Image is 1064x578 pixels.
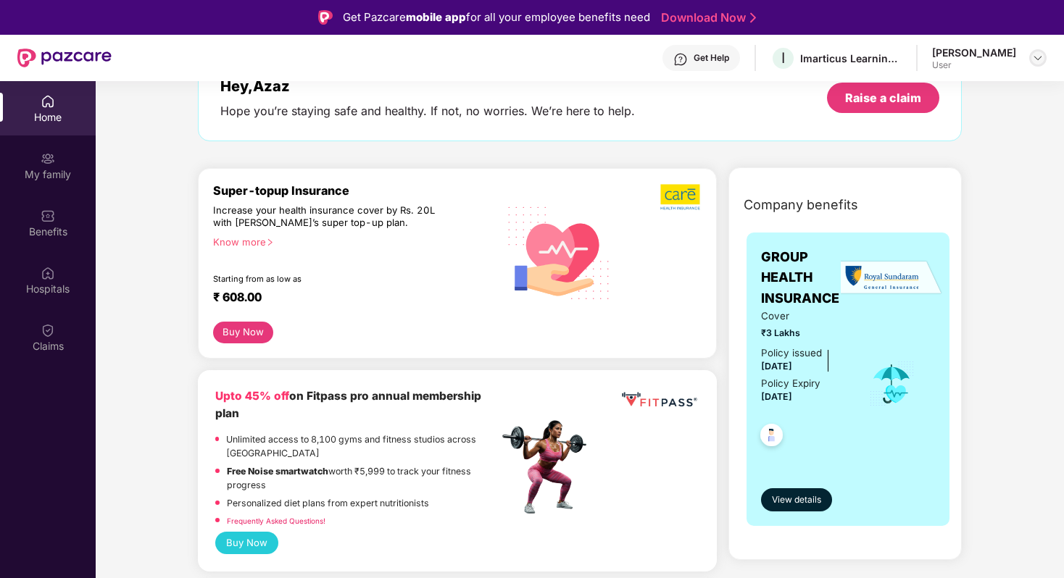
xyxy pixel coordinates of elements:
img: svg+xml;base64,PHN2ZyBpZD0iRHJvcGRvd24tMzJ4MzIiIHhtbG5zPSJodHRwOi8vd3d3LnczLm9yZy8yMDAwL3N2ZyIgd2... [1032,52,1044,64]
img: Stroke [750,10,756,25]
div: ₹ 608.00 [213,290,483,307]
div: Increase your health insurance cover by Rs. 20L with [PERSON_NAME]’s super top-up plan. [213,204,436,230]
div: Super-topup Insurance [213,183,498,198]
span: right [266,238,274,246]
img: fpp.png [498,416,599,518]
b: Upto 45% off [215,389,289,403]
span: View details [772,493,821,507]
div: Policy issued [761,345,822,361]
img: New Pazcare Logo [17,49,112,67]
p: Unlimited access to 8,100 gyms and fitness studios across [GEOGRAPHIC_DATA] [226,432,498,461]
img: svg+xml;base64,PHN2ZyBpZD0iQmVuZWZpdHMiIHhtbG5zPSJodHRwOi8vd3d3LnczLm9yZy8yMDAwL3N2ZyIgd2lkdGg9Ij... [41,209,55,223]
img: svg+xml;base64,PHN2ZyBpZD0iSG9tZSIgeG1sbnM9Imh0dHA6Ly93d3cudzMub3JnLzIwMDAvc3ZnIiB3aWR0aD0iMjAiIG... [41,94,55,109]
div: Know more [213,236,489,246]
div: Imarticus Learning Private Limited [800,51,902,65]
button: View details [761,488,832,511]
img: svg+xml;base64,PHN2ZyBpZD0iSGVscC0zMngzMiIgeG1sbnM9Imh0dHA6Ly93d3cudzMub3JnLzIwMDAvc3ZnIiB3aWR0aD... [673,52,688,67]
img: svg+xml;base64,PHN2ZyB3aWR0aD0iMjAiIGhlaWdodD0iMjAiIHZpZXdCb3g9IjAgMCAyMCAyMCIgZmlsbD0ibm9uZSIgeG... [41,151,55,166]
img: icon [868,360,915,408]
strong: mobile app [406,10,466,24]
span: Cover [761,309,848,324]
img: fppp.png [619,388,699,413]
div: Hey, Azaz [220,78,635,95]
span: [DATE] [761,391,792,402]
span: I [781,49,785,67]
a: Download Now [661,10,752,25]
strong: Free Noise smartwatch [227,466,328,477]
a: Frequently Asked Questions! [227,516,325,525]
div: User [932,59,1016,71]
img: svg+xml;base64,PHN2ZyB4bWxucz0iaHR0cDovL3d3dy53My5vcmcvMjAwMC9zdmciIHdpZHRoPSI0OC45NDMiIGhlaWdodD... [754,419,789,455]
div: Hope you’re staying safe and healthy. If not, no worries. We’re here to help. [220,104,635,119]
img: b5dec4f62d2307b9de63beb79f102df3.png [660,183,702,211]
div: Policy Expiry [761,376,820,391]
span: [DATE] [761,361,792,372]
div: Raise a claim [845,90,921,106]
div: [PERSON_NAME] [932,46,1016,59]
span: ₹3 Lakhs [761,326,848,340]
span: Company benefits [744,195,858,215]
div: Get Help [694,52,729,64]
p: Personalized diet plans from expert nutritionists [227,496,429,510]
button: Buy Now [215,532,278,554]
div: Starting from as low as [213,274,436,284]
span: GROUP HEALTH INSURANCE [761,247,848,309]
img: Logo [318,10,333,25]
div: Get Pazcare for all your employee benefits need [343,9,650,26]
img: svg+xml;base64,PHN2ZyBpZD0iSG9zcGl0YWxzIiB4bWxucz0iaHR0cDovL3d3dy53My5vcmcvMjAwMC9zdmciIHdpZHRoPS... [41,266,55,280]
p: worth ₹5,999 to track your fitness progress [227,464,498,493]
img: svg+xml;base64,PHN2ZyBpZD0iQ2xhaW0iIHhtbG5zPSJodHRwOi8vd3d3LnczLm9yZy8yMDAwL3N2ZyIgd2lkdGg9IjIwIi... [41,323,55,338]
img: insurerLogo [841,260,942,296]
b: on Fitpass pro annual membership plan [215,389,481,420]
img: svg+xml;base64,PHN2ZyB4bWxucz0iaHR0cDovL3d3dy53My5vcmcvMjAwMC9zdmciIHhtbG5zOnhsaW5rPSJodHRwOi8vd3... [498,190,620,314]
button: Buy Now [213,322,273,343]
